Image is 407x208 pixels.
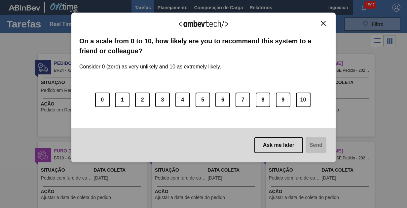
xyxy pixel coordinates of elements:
[95,93,110,107] button: 0
[115,93,129,107] button: 1
[319,21,328,26] button: Close
[196,93,210,107] button: 5
[135,93,150,107] button: 2
[276,93,290,107] button: 9
[256,93,270,107] button: 8
[215,93,230,107] button: 6
[79,36,328,56] label: On a scale from 0 to 10, how likely are you to recommend this system to a friend or colleague?
[79,56,221,70] label: Consider 0 (zero) as very unlikely and 10 as extremely likely.
[175,93,190,107] button: 4
[236,93,250,107] button: 7
[155,93,170,107] button: 3
[254,137,303,153] button: Ask me later
[321,21,326,26] img: Close
[179,20,228,28] img: Logo Ambevtech
[296,93,311,107] button: 10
